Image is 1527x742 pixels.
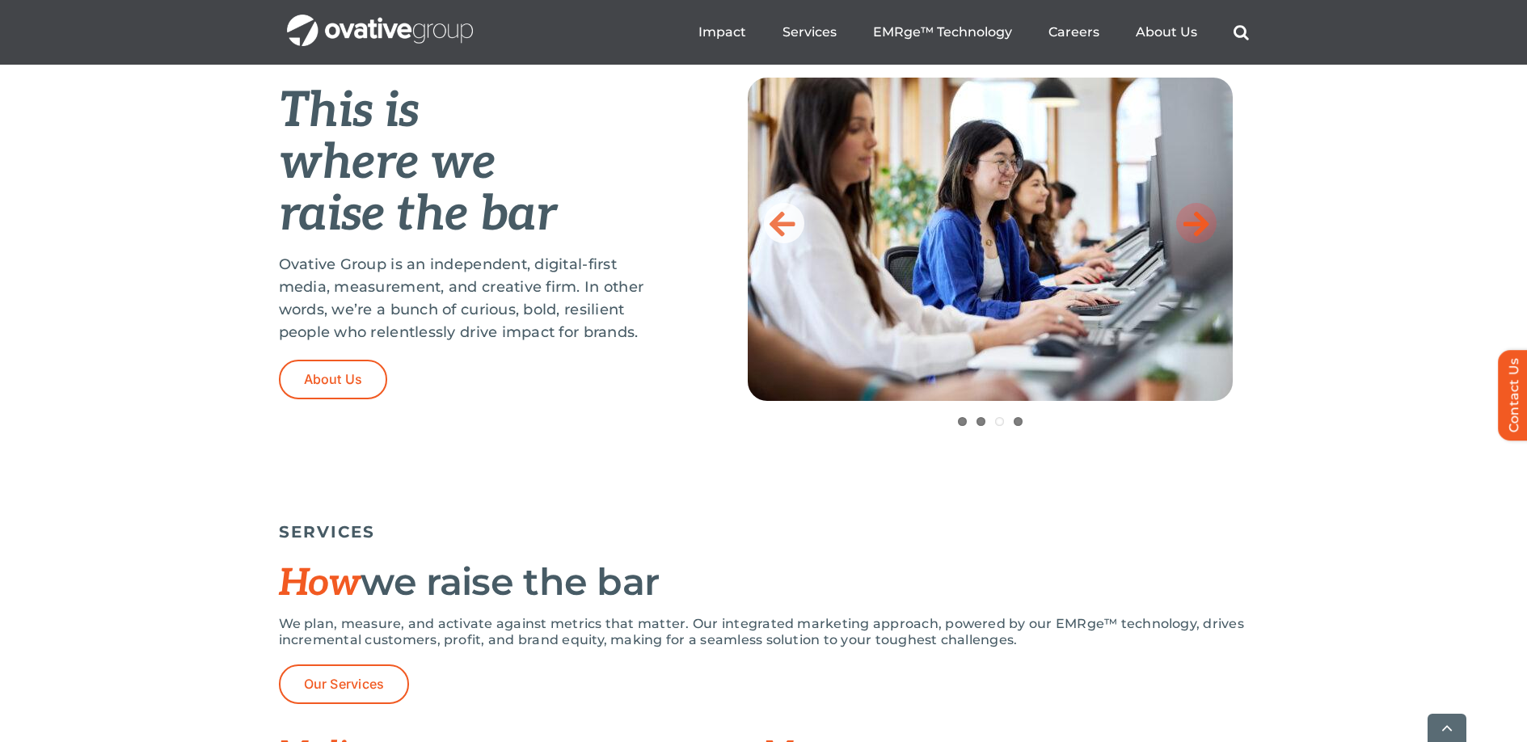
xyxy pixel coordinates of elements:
a: Search [1234,24,1249,40]
a: 3 [995,417,1004,426]
a: 1 [958,417,967,426]
em: where we [279,134,496,192]
em: raise the bar [279,186,556,244]
a: 4 [1014,417,1023,426]
nav: Menu [698,6,1249,58]
span: Our Services [304,677,385,692]
span: How [279,561,361,606]
em: This is [279,82,420,141]
p: We plan, measure, and activate against metrics that matter. Our integrated marketing approach, po... [279,616,1249,648]
p: Ovative Group is an independent, digital-first media, measurement, and creative firm. In other wo... [279,253,667,344]
a: Careers [1048,24,1099,40]
a: EMRge™ Technology [873,24,1012,40]
span: About Us [304,372,363,387]
a: 2 [977,417,985,426]
a: Impact [698,24,746,40]
a: About Us [279,360,388,399]
a: Our Services [279,664,410,704]
img: Home-Raise-the-Bar-3-scaled.jpg [748,78,1233,401]
a: Services [782,24,837,40]
h5: SERVICES [279,522,1249,542]
a: About Us [1136,24,1197,40]
h2: we raise the bar [279,562,1249,604]
a: OG_Full_horizontal_WHT [287,13,473,28]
